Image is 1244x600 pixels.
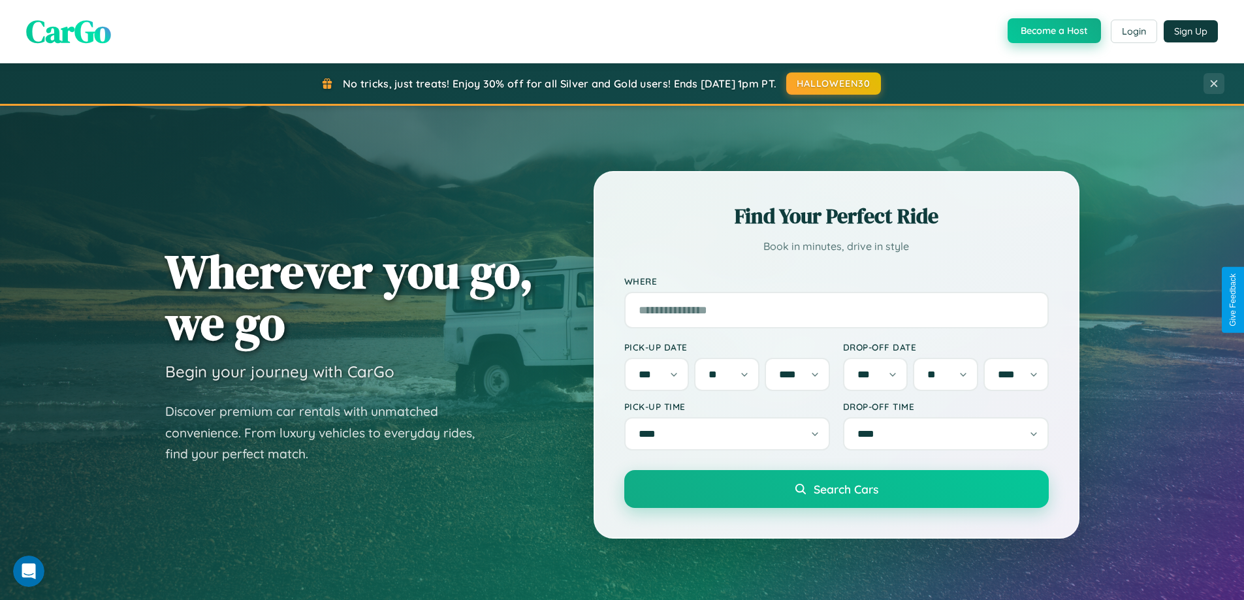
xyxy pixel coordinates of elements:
label: Pick-up Time [624,401,830,412]
span: No tricks, just treats! Enjoy 30% off for all Silver and Gold users! Ends [DATE] 1pm PT. [343,77,776,90]
label: Drop-off Date [843,341,1049,353]
label: Pick-up Date [624,341,830,353]
button: HALLOWEEN30 [786,72,881,95]
h2: Find Your Perfect Ride [624,202,1049,230]
span: Search Cars [814,482,878,496]
span: CarGo [26,10,111,53]
label: Drop-off Time [843,401,1049,412]
label: Where [624,276,1049,287]
h1: Wherever you go, we go [165,245,534,349]
button: Search Cars [624,470,1049,508]
p: Book in minutes, drive in style [624,237,1049,256]
iframe: Intercom live chat [13,556,44,587]
button: Login [1111,20,1157,43]
div: Give Feedback [1228,274,1237,326]
p: Discover premium car rentals with unmatched convenience. From luxury vehicles to everyday rides, ... [165,401,492,465]
button: Sign Up [1164,20,1218,42]
h3: Begin your journey with CarGo [165,362,394,381]
button: Become a Host [1008,18,1101,43]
